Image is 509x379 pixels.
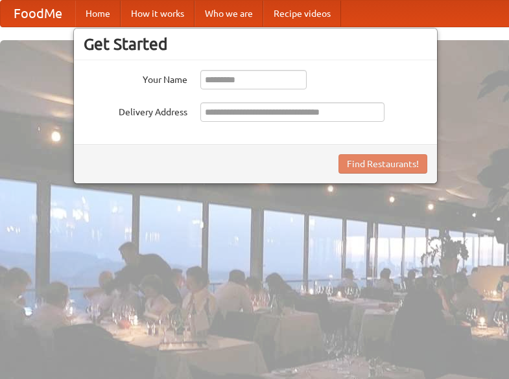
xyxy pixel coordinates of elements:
[195,1,263,27] a: Who we are
[84,102,187,119] label: Delivery Address
[84,70,187,86] label: Your Name
[84,34,427,54] h3: Get Started
[263,1,341,27] a: Recipe videos
[75,1,121,27] a: Home
[1,1,75,27] a: FoodMe
[121,1,195,27] a: How it works
[338,154,427,174] button: Find Restaurants!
